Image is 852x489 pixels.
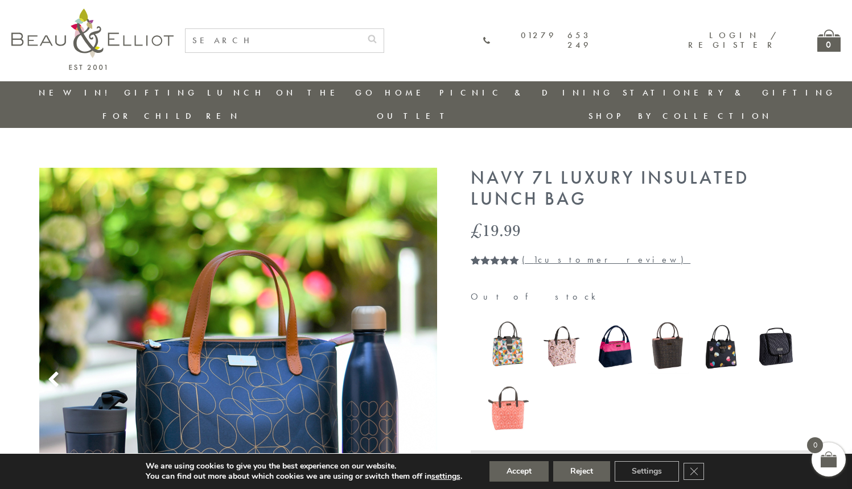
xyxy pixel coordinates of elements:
a: Dove Insulated Lunch Bag [648,319,690,376]
a: 0 [817,30,841,52]
a: Insulated 7L Luxury Lunch Bag [488,376,530,433]
img: Dove Insulated Lunch Bag [648,319,690,374]
a: Lunch On The Go [207,87,376,98]
a: Shop by collection [588,110,772,122]
img: Carnaby Bloom Insulated Lunch Handbag [488,319,530,374]
div: Rated 5.00 out of 5 [471,255,520,264]
button: Settings [615,461,679,482]
a: Emily Heart Insulated Lunch Bag [701,322,743,374]
a: Home [385,87,430,98]
a: 01279 653 249 [483,31,592,51]
p: Out of stock [471,292,813,302]
img: Manhattan Larger Lunch Bag [754,319,796,374]
input: SEARCH [186,29,361,52]
a: Manhattan Larger Lunch Bag [754,319,796,376]
img: Colour Block Insulated Lunch Bag [594,319,636,374]
p: You can find out more about which cookies we are using or switch them off in . [146,471,462,482]
img: Boho Luxury Insulated Lunch Bag [541,319,583,374]
a: Outlet [377,110,452,122]
img: Insulated 7L Luxury Lunch Bag [488,376,530,430]
h1: Navy 7L Luxury Insulated Lunch Bag [471,168,813,210]
p: We are using cookies to give you the best experience on our website. [146,461,462,471]
a: Boho Luxury Insulated Lunch Bag [541,319,583,376]
a: Stationery & Gifting [623,87,836,98]
bdi: 19.99 [471,218,521,242]
a: Colour Block Insulated Lunch Bag [594,319,636,376]
a: For Children [102,110,241,122]
span: 0 [807,437,823,453]
a: Login / Register [688,30,777,51]
button: Close GDPR Cookie Banner [684,463,704,480]
a: Gifting [124,87,198,98]
div: Product Info [471,450,813,475]
button: Reject [553,461,610,482]
span: 1 [533,254,538,266]
img: Emily Heart Insulated Lunch Bag [701,322,743,371]
a: New in! [39,87,115,98]
a: Carnaby Bloom Insulated Lunch Handbag [488,319,530,376]
a: Picnic & Dining [439,87,614,98]
button: settings [431,471,460,482]
a: (1customer review) [522,254,690,266]
span: 1 [471,255,475,278]
span: Rated out of 5 based on customer rating [471,255,520,305]
span: £ [471,218,482,242]
img: logo [11,9,174,70]
button: Accept [489,461,549,482]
